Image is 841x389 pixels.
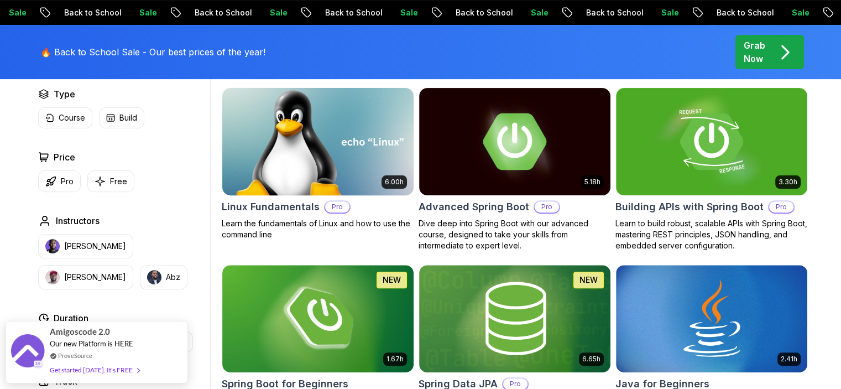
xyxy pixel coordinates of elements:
[467,7,503,18] p: Sale
[419,199,529,215] h2: Advanced Spring Boot
[58,351,92,360] a: ProveSource
[38,107,92,128] button: Course
[616,88,807,195] img: Building APIs with Spring Boot card
[61,176,74,187] p: Pro
[385,178,404,186] p: 6.00h
[54,87,75,101] h2: Type
[166,272,180,283] p: Abz
[87,170,134,192] button: Free
[222,87,414,240] a: Linux Fundamentals card6.00hLinux FundamentalsProLearn the fundamentals of Linux and how to use t...
[59,112,85,123] p: Course
[119,112,137,123] p: Build
[206,7,242,18] p: Sale
[38,234,133,258] button: instructor img[PERSON_NAME]
[76,7,111,18] p: Sale
[616,265,807,372] img: Java for Beginners card
[337,7,372,18] p: Sale
[579,274,598,286] p: NEW
[615,218,808,251] p: Learn to build robust, scalable APIs with Spring Boot, mastering REST principles, JSON handling, ...
[419,218,611,251] p: Dive deep into Spring Boot with our advanced course, designed to take your skills from intermedia...
[1,7,76,18] p: Back to School
[419,87,611,251] a: Advanced Spring Boot card5.18hAdvanced Spring BootProDive deep into Spring Boot with our advanced...
[50,325,110,338] span: Amigoscode 2.0
[383,274,401,286] p: NEW
[50,364,139,376] div: Get started [DATE]. It's FREE
[222,265,414,372] img: Spring Boot for Beginners card
[325,201,349,212] p: Pro
[99,107,144,128] button: Build
[45,270,60,284] img: instructor img
[615,199,764,215] h2: Building APIs with Spring Boot
[744,39,765,65] p: Grab Now
[222,199,320,215] h2: Linux Fundamentals
[147,270,161,284] img: instructor img
[598,7,633,18] p: Sale
[779,178,797,186] p: 3.30h
[11,334,44,370] img: provesource social proof notification image
[110,176,127,187] p: Free
[769,201,793,212] p: Pro
[615,87,808,251] a: Building APIs with Spring Boot card3.30hBuilding APIs with Spring BootProLearn to build robust, s...
[262,7,337,18] p: Back to School
[140,265,187,289] button: instructor imgAbz
[54,151,75,164] h2: Price
[45,239,60,253] img: instructor img
[64,241,126,252] p: [PERSON_NAME]
[50,339,133,348] span: Our new Platform is HERE
[56,214,100,227] h2: Instructors
[40,45,265,59] p: 🔥 Back to School Sale - Our best prices of the year!
[222,218,414,240] p: Learn the fundamentals of Linux and how to use the command line
[131,7,206,18] p: Back to School
[217,85,418,198] img: Linux Fundamentals card
[535,201,559,212] p: Pro
[419,88,610,195] img: Advanced Spring Boot card
[64,272,126,283] p: [PERSON_NAME]
[54,312,88,325] h2: Duration
[584,178,600,186] p: 5.18h
[38,265,133,289] button: instructor img[PERSON_NAME]
[728,7,764,18] p: Sale
[392,7,467,18] p: Back to School
[38,170,81,192] button: Pro
[419,265,610,372] img: Spring Data JPA card
[781,355,797,364] p: 2.41h
[523,7,598,18] p: Back to School
[582,355,600,364] p: 6.65h
[653,7,728,18] p: Back to School
[386,355,404,364] p: 1.67h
